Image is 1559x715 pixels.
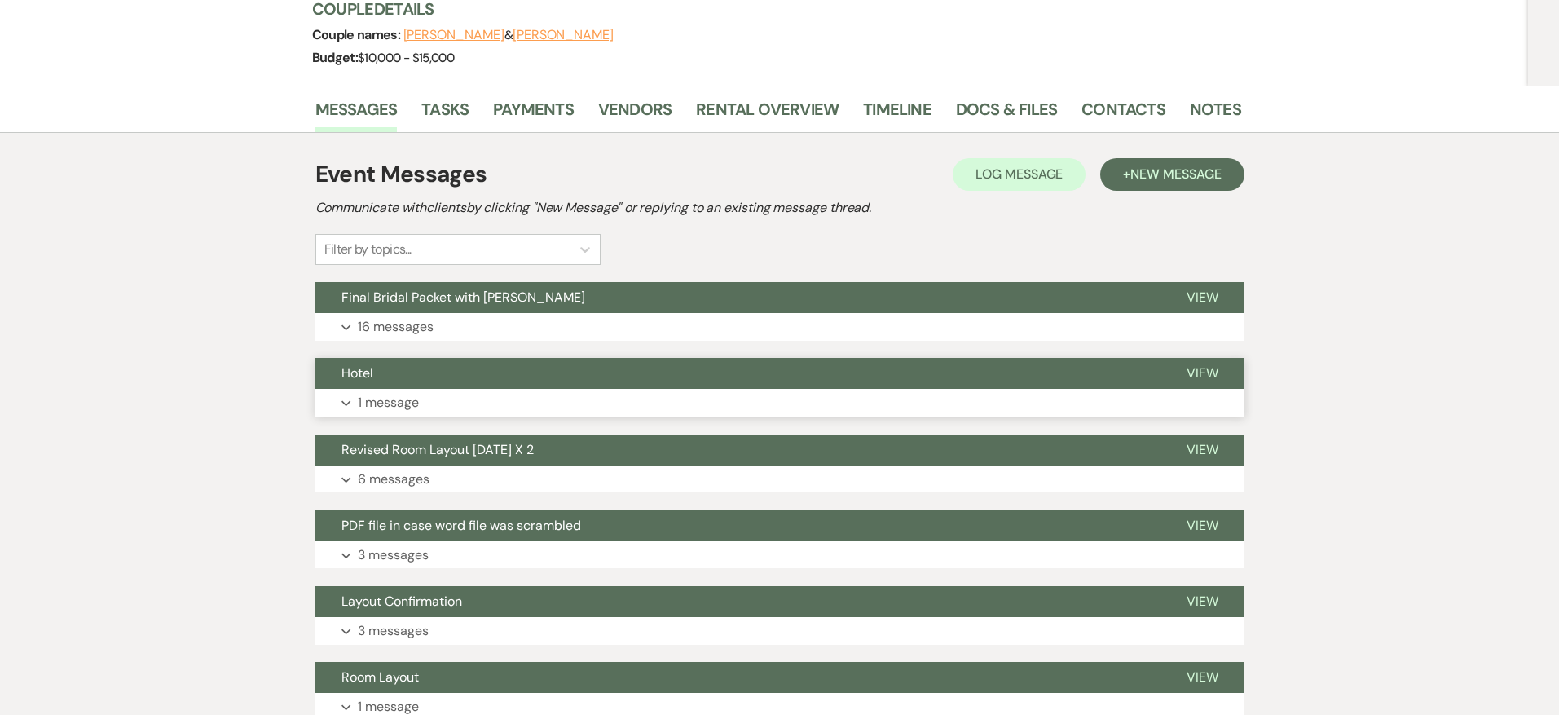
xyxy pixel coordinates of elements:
button: +New Message [1100,158,1244,191]
span: View [1187,669,1218,686]
button: 6 messages [315,466,1244,493]
button: Room Layout [315,662,1160,693]
button: View [1160,435,1244,466]
div: Filter by topics... [324,240,412,259]
button: PDF file in case word file was scrambled [315,510,1160,541]
button: 1 message [315,389,1244,417]
a: Vendors [598,96,672,132]
span: Final Bridal Packet with [PERSON_NAME] [341,289,585,306]
button: 16 messages [315,313,1244,341]
span: View [1187,593,1218,610]
span: PDF file in case word file was scrambled [341,517,581,534]
span: View [1187,517,1218,534]
a: Contacts [1081,96,1165,132]
span: Couple names: [312,26,403,43]
button: 3 messages [315,617,1244,645]
p: 1 message [358,392,419,413]
button: View [1160,586,1244,617]
a: Docs & Files [956,96,1057,132]
span: View [1187,364,1218,382]
span: Budget: [312,49,359,66]
a: Timeline [863,96,931,132]
p: 16 messages [358,316,434,338]
a: Payments [493,96,574,132]
p: 3 messages [358,545,429,566]
button: Log Message [953,158,1086,191]
span: Log Message [975,166,1063,183]
span: View [1187,289,1218,306]
button: Revised Room Layout [DATE] X 2 [315,435,1160,466]
p: 6 messages [358,469,429,490]
button: Layout Confirmation [315,586,1160,617]
span: Layout Confirmation [341,593,462,610]
button: View [1160,510,1244,541]
button: [PERSON_NAME] [513,29,614,42]
a: Tasks [421,96,469,132]
button: [PERSON_NAME] [403,29,504,42]
a: Rental Overview [696,96,839,132]
button: Final Bridal Packet with [PERSON_NAME] [315,282,1160,313]
button: 3 messages [315,541,1244,569]
button: View [1160,282,1244,313]
span: Hotel [341,364,373,382]
span: New Message [1130,166,1221,183]
span: $10,000 - $15,000 [358,50,454,66]
a: Messages [315,96,398,132]
button: View [1160,358,1244,389]
p: 3 messages [358,620,429,642]
button: View [1160,662,1244,693]
a: Notes [1190,96,1241,132]
h1: Event Messages [315,157,487,192]
button: Hotel [315,358,1160,389]
h2: Communicate with clients by clicking "New Message" or replying to an existing message thread. [315,198,1244,218]
span: & [403,27,614,43]
span: Revised Room Layout [DATE] X 2 [341,441,534,458]
span: View [1187,441,1218,458]
span: Room Layout [341,669,419,686]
